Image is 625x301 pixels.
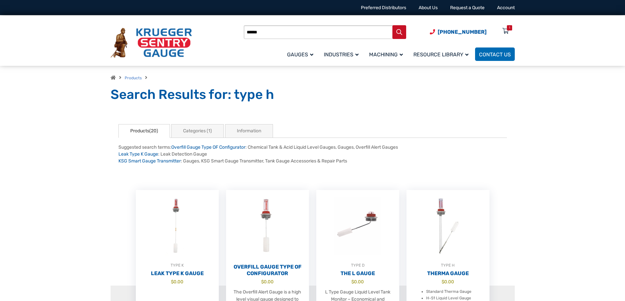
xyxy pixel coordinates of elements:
a: Resource Library [409,47,475,62]
img: Overfill Gauge Type OF Configurator [226,190,309,262]
img: Krueger Sentry Gauge [111,28,192,58]
h2: Overfill Gauge Type OF Configurator [226,264,309,277]
div: TYPE K [136,262,219,269]
img: The L Gauge [316,190,399,262]
a: Overfill Gauge Type OF Configurator [171,144,245,150]
bdi: 0.00 [442,279,454,284]
a: Machining [365,47,409,62]
a: Contact Us [475,47,515,61]
div: Suggested search terms: : Chemical Tank & Acid Liquid Level Gauges, Gauges, Overfill Alert Gauges... [118,144,507,164]
span: Contact Us [479,51,511,58]
a: Categories (1) [171,124,224,138]
img: Therma Gauge [406,190,490,262]
span: [PHONE_NUMBER] [438,29,487,35]
a: Account [497,5,515,10]
span: Resource Library [413,51,469,58]
a: Industries [320,47,365,62]
li: Standard Therma Gauge [426,289,471,295]
div: TYPE H [406,262,490,269]
a: Leak Type K Gauge [118,151,158,157]
span: $ [351,279,354,284]
img: Leak Detection Gauge [136,190,219,262]
span: Industries [324,51,359,58]
a: Phone Number (920) 434-8860 [430,28,487,36]
a: Request a Quote [450,5,485,10]
span: Machining [369,51,403,58]
bdi: 0.00 [171,279,183,284]
bdi: 0.00 [261,279,274,284]
a: Preferred Distributors [361,5,406,10]
h2: Leak Type K Gauge [136,270,219,277]
span: Gauges [287,51,313,58]
span: $ [171,279,174,284]
a: KSG Smart Gauge Transmitter [118,158,181,164]
span: $ [261,279,264,284]
h2: The L Gauge [316,270,399,277]
a: Products(20) [118,124,170,138]
h1: Search Results for: type h [111,86,515,103]
a: Gauges [283,47,320,62]
bdi: 0.00 [351,279,364,284]
h2: Therma Gauge [406,270,490,277]
a: Information [225,124,273,138]
a: Products [125,76,142,80]
span: $ [442,279,444,284]
div: 1 [509,25,510,30]
div: TYPE D [316,262,399,269]
a: About Us [419,5,438,10]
